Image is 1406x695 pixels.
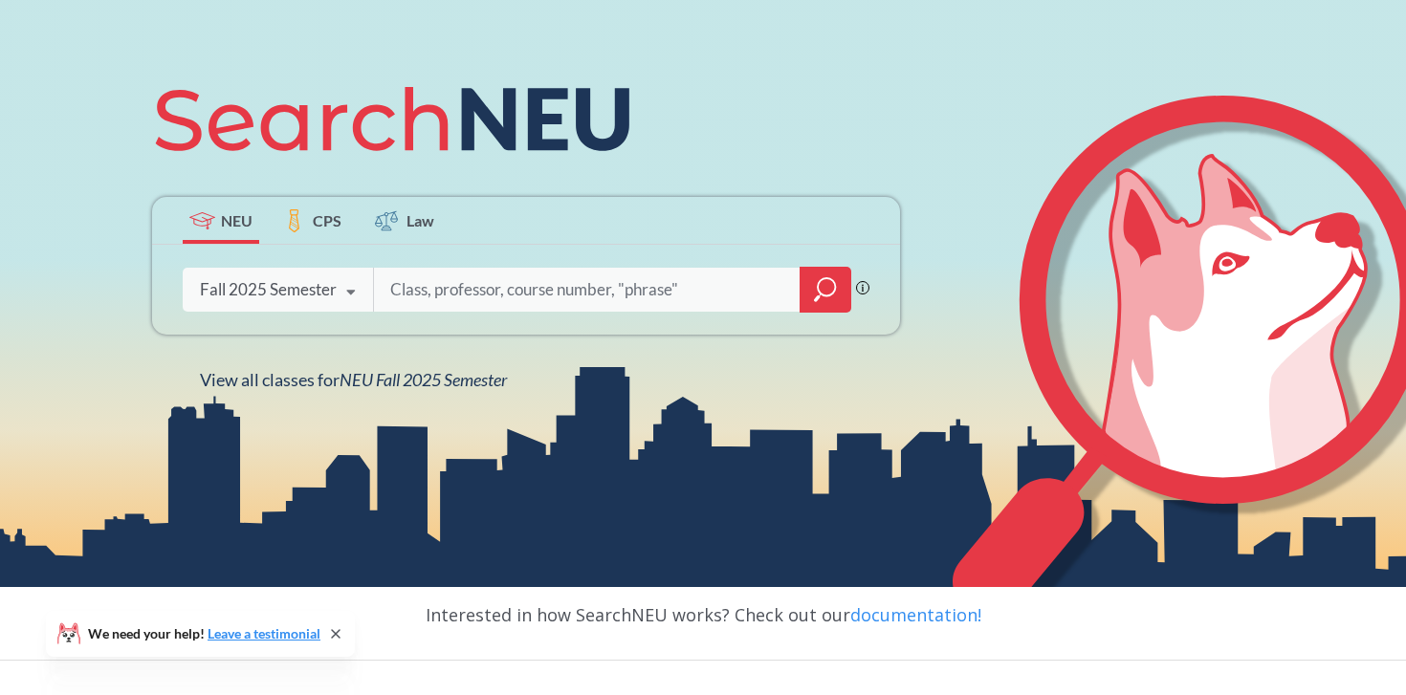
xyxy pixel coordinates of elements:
svg: magnifying glass [814,276,837,303]
input: Class, professor, course number, "phrase" [388,270,786,310]
span: Law [406,209,434,231]
span: View all classes for [200,369,507,390]
span: CPS [313,209,341,231]
div: magnifying glass [800,267,851,313]
span: NEU Fall 2025 Semester [340,369,507,390]
span: NEU [221,209,253,231]
div: Fall 2025 Semester [200,279,337,300]
a: documentation! [850,603,981,626]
